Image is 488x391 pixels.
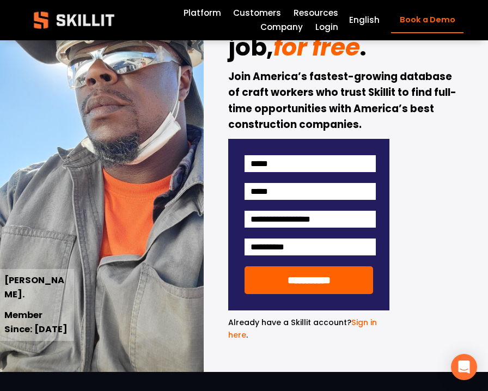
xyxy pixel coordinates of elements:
strong: Member Since: [DATE] [4,309,68,335]
em: for free [273,30,359,64]
a: Book a Demo [391,8,463,33]
span: Resources [294,7,338,20]
strong: Join America’s fastest-growing database of craft workers who trust Skillit to find full-time oppo... [228,70,456,132]
a: folder dropdown [294,6,338,20]
img: Skillit [25,4,124,36]
a: Company [260,20,303,34]
strong: construction job, [228,1,389,64]
div: language picker [349,13,380,27]
a: Platform [184,6,221,20]
a: Login [315,20,338,34]
a: Customers [233,6,281,20]
strong: [PERSON_NAME]. [4,274,64,301]
div: Open Intercom Messenger [451,354,477,380]
span: Already have a Skillit account? [228,317,351,328]
strong: . [359,30,367,64]
a: Sign in here [228,317,377,340]
span: English [349,14,380,27]
p: . [228,316,389,341]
